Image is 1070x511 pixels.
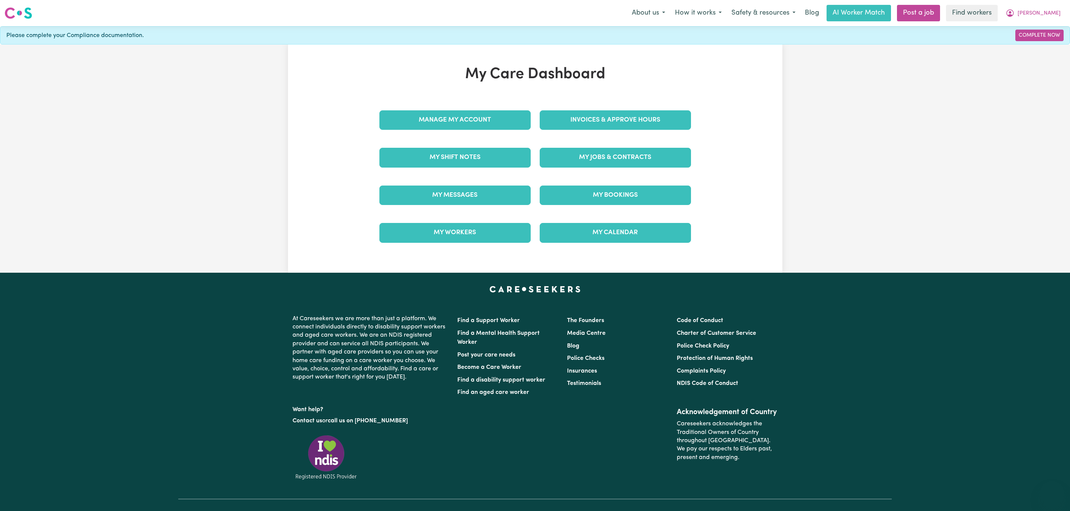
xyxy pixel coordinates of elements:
[379,110,531,130] a: Manage My Account
[677,368,726,374] a: Complaints Policy
[292,434,360,481] img: Registered NDIS provider
[379,148,531,167] a: My Shift Notes
[677,380,738,386] a: NDIS Code of Conduct
[457,318,520,324] a: Find a Support Worker
[827,5,891,21] a: AI Worker Match
[897,5,940,21] a: Post a job
[1015,30,1064,41] a: Complete Now
[328,418,408,424] a: call us on [PHONE_NUMBER]
[727,5,800,21] button: Safety & resources
[292,418,322,424] a: Contact us
[379,223,531,242] a: My Workers
[677,343,729,349] a: Police Check Policy
[457,389,529,395] a: Find an aged care worker
[292,414,448,428] p: or
[567,330,606,336] a: Media Centre
[457,364,521,370] a: Become a Care Worker
[540,223,691,242] a: My Calendar
[292,403,448,414] p: Want help?
[4,6,32,20] img: Careseekers logo
[4,4,32,22] a: Careseekers logo
[677,355,753,361] a: Protection of Human Rights
[540,148,691,167] a: My Jobs & Contracts
[567,380,601,386] a: Testimonials
[292,312,448,385] p: At Careseekers we are more than just a platform. We connect individuals directly to disability su...
[567,343,579,349] a: Blog
[567,355,604,361] a: Police Checks
[6,31,144,40] span: Please complete your Compliance documentation.
[457,330,540,345] a: Find a Mental Health Support Worker
[670,5,727,21] button: How it works
[627,5,670,21] button: About us
[677,330,756,336] a: Charter of Customer Service
[946,5,998,21] a: Find workers
[567,318,604,324] a: The Founders
[540,186,691,205] a: My Bookings
[677,318,723,324] a: Code of Conduct
[489,286,581,292] a: Careseekers home page
[1040,481,1064,505] iframe: Button to launch messaging window, conversation in progress
[1001,5,1066,21] button: My Account
[457,377,545,383] a: Find a disability support worker
[457,352,515,358] a: Post your care needs
[375,65,695,83] h1: My Care Dashboard
[567,368,597,374] a: Insurances
[540,110,691,130] a: Invoices & Approve Hours
[677,417,778,465] p: Careseekers acknowledges the Traditional Owners of Country throughout [GEOGRAPHIC_DATA]. We pay o...
[800,5,824,21] a: Blog
[677,408,778,417] h2: Acknowledgement of Country
[379,186,531,205] a: My Messages
[1018,9,1061,18] span: [PERSON_NAME]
